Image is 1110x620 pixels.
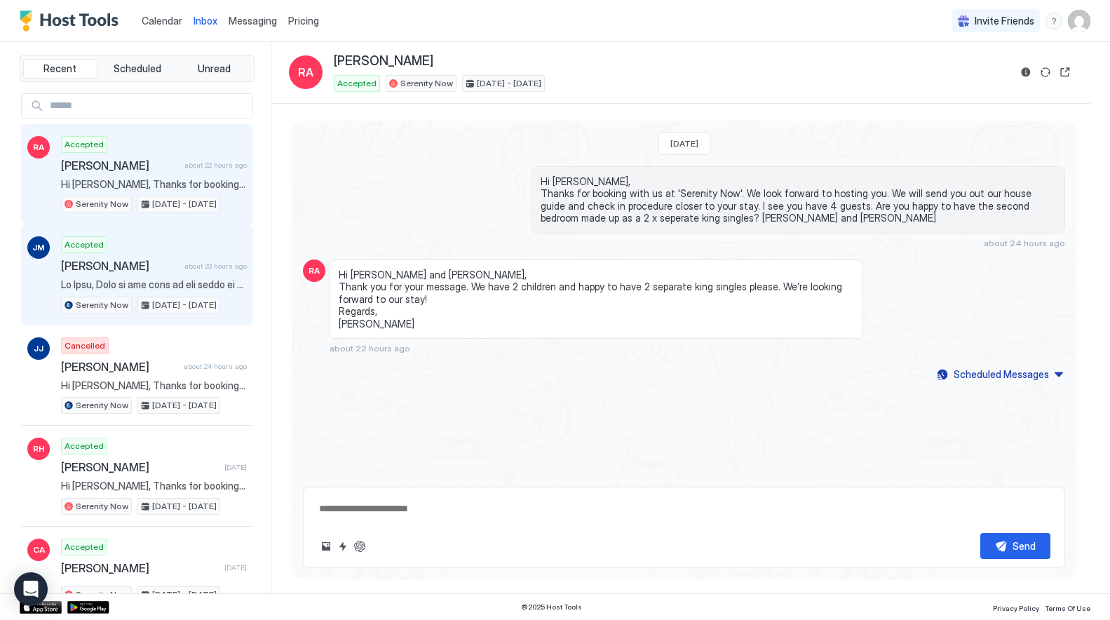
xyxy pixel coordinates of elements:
div: menu [1045,13,1062,29]
span: [PERSON_NAME] [61,360,178,374]
span: Scheduled [114,62,161,75]
span: [DATE] - [DATE] [152,198,217,210]
span: RA [309,264,320,277]
span: Recent [43,62,76,75]
span: [PERSON_NAME] [61,460,219,474]
button: Open reservation [1057,64,1074,81]
a: App Store [20,601,62,614]
span: Cancelled [65,339,105,352]
div: tab-group [20,55,255,82]
span: Accepted [65,138,104,151]
span: Serenity Now [76,299,128,311]
span: Hi [PERSON_NAME], Thanks for booking with us at 'Serenity Now'. We look forward to hosting you. W... [61,480,247,492]
span: Serenity Now [76,500,128,513]
span: Accepted [65,541,104,553]
span: about 22 hours ago [184,161,247,170]
span: about 23 hours ago [184,262,247,271]
span: Serenity Now [76,588,128,601]
span: Serenity Now [76,399,128,412]
span: [DATE] - [DATE] [152,500,217,513]
button: Upload image [318,538,334,555]
span: [DATE] [224,463,247,472]
div: User profile [1068,10,1090,32]
span: RA [33,141,44,154]
span: JJ [34,342,43,355]
span: Calendar [142,15,182,27]
span: about 24 hours ago [984,238,1065,248]
span: Serenity Now [400,77,453,90]
input: Input Field [44,94,252,118]
a: Calendar [142,13,182,28]
span: © 2025 Host Tools [521,602,582,612]
span: [DATE] [670,138,698,149]
span: [PERSON_NAME] [61,561,219,575]
a: Terms Of Use [1045,600,1090,614]
span: Hi [PERSON_NAME], Thanks for booking with us at 'Serenity Now'. We look forward to hosting you. W... [61,379,247,392]
span: CA [33,544,45,556]
div: Send [1013,539,1036,553]
span: [DATE] - [DATE] [152,299,217,311]
span: Serenity Now [76,198,128,210]
button: ChatGPT Auto Reply [351,538,368,555]
span: Accepted [65,440,104,452]
div: Open Intercom Messenger [14,572,48,606]
span: Terms Of Use [1045,604,1090,612]
a: Privacy Policy [993,600,1039,614]
span: JM [32,241,45,254]
span: Accepted [337,77,377,90]
span: about 24 hours ago [184,362,247,371]
span: [DATE] - [DATE] [477,77,541,90]
a: Messaging [229,13,277,28]
span: Hi [PERSON_NAME] and [PERSON_NAME], Thank you for your message. We have 2 children and happy to h... [339,269,854,330]
span: Lo Ipsu, Dolo si ame cons ad eli seddo ei tempori utl etd magna aliqu: enima://mi.ve/q-NOsTrUDexe... [61,278,247,291]
span: Pricing [288,15,319,27]
button: Reservation information [1017,64,1034,81]
span: Invite Friends [975,15,1034,27]
a: Host Tools Logo [20,11,125,32]
button: Sync reservation [1037,64,1054,81]
a: Google Play Store [67,601,109,614]
span: Messaging [229,15,277,27]
span: [PERSON_NAME] [334,53,433,69]
button: Send [980,533,1050,559]
span: Unread [198,62,231,75]
span: Hi [PERSON_NAME], Thanks for booking with us at 'Serenity Now'. We look forward to hosting you. W... [541,175,1056,224]
span: RA [298,64,313,81]
span: [PERSON_NAME] [61,159,179,173]
div: Scheduled Messages [954,367,1049,382]
a: Inbox [194,13,217,28]
span: [DATE] [224,563,247,572]
button: Recent [23,59,97,79]
span: Hi [PERSON_NAME], Thanks for booking with us at 'Serenity Now'. We look forward to hosting you. W... [61,178,247,191]
span: Privacy Policy [993,604,1039,612]
button: Quick reply [334,538,351,555]
button: Scheduled [100,59,175,79]
span: about 22 hours ago [330,343,410,353]
span: Inbox [194,15,217,27]
button: Scheduled Messages [935,365,1065,384]
span: RH [33,443,45,455]
button: Unread [177,59,251,79]
span: [PERSON_NAME] [61,259,179,273]
span: Accepted [65,238,104,251]
span: [DATE] - [DATE] [152,399,217,412]
span: [DATE] - [DATE] [152,588,217,601]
